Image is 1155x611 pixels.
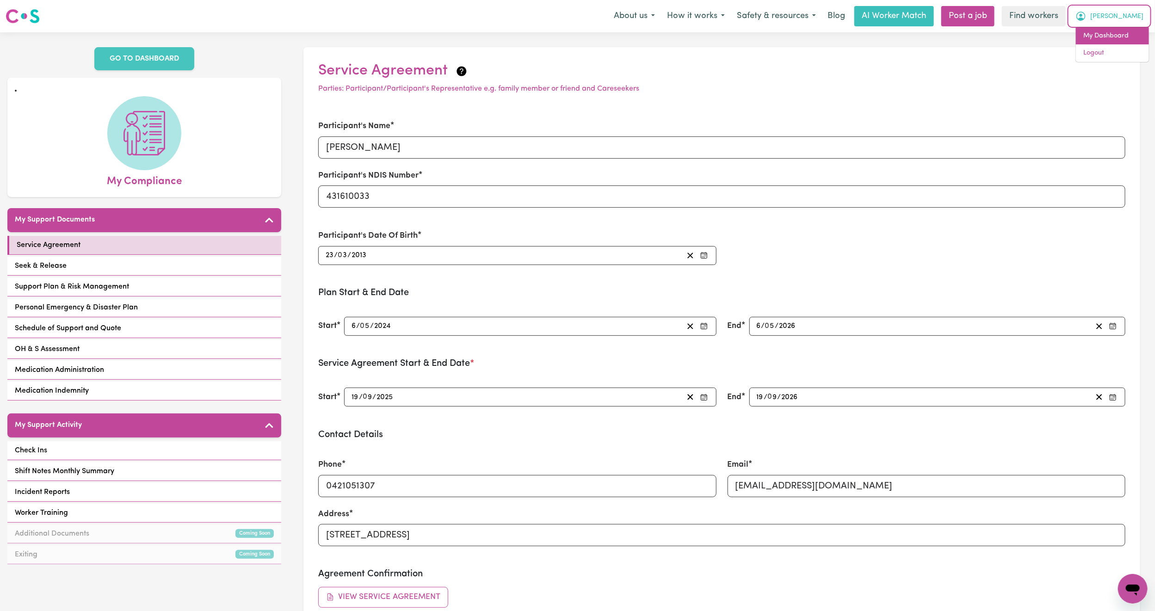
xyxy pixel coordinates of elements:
[7,441,281,460] a: Check Ins
[318,230,418,242] label: Participant's Date Of Birth
[15,281,129,292] span: Support Plan & Risk Management
[318,568,1125,580] h3: Agreement Confirmation
[376,391,394,403] input: ----
[356,322,360,330] span: /
[822,6,851,26] a: Blog
[363,394,367,401] span: 0
[15,385,89,396] span: Medication Indemnity
[6,8,40,25] img: Careseekers logo
[107,170,182,190] span: My Compliance
[338,252,342,259] span: 0
[351,320,356,333] input: --
[15,421,82,430] h5: My Support Activity
[608,6,661,26] button: About us
[7,361,281,380] a: Medication Administration
[7,525,281,543] a: Additional DocumentsComing Soon
[661,6,731,26] button: How it works
[318,170,419,182] label: Participant's NDIS Number
[6,6,40,27] a: Careseekers logo
[761,322,765,330] span: /
[15,260,67,272] span: Seek & Release
[7,319,281,338] a: Schedule of Support and Quote
[1075,27,1149,62] div: My Account
[347,251,351,259] span: /
[765,322,770,330] span: 0
[351,249,367,262] input: ----
[728,459,749,471] label: Email
[351,391,359,403] input: --
[318,459,342,471] label: Phone
[15,507,68,518] span: Worker Training
[15,302,138,313] span: Personal Emergency & Disaster Plan
[235,529,274,538] small: Coming Soon
[7,504,281,523] a: Worker Training
[728,320,742,332] label: End
[318,429,1125,440] h3: Contact Details
[779,320,797,333] input: ----
[235,550,274,559] small: Coming Soon
[15,323,121,334] span: Schedule of Support and Quote
[7,545,281,564] a: ExitingComing Soon
[7,257,281,276] a: Seek & Release
[7,382,281,401] a: Medication Indemnity
[1002,6,1066,26] a: Find workers
[364,391,373,403] input: --
[318,62,1125,80] h2: Service Agreement
[15,487,70,498] span: Incident Reports
[318,83,1125,94] p: Parties: Participant/Participant's Representative e.g. family member or friend and Careseekers
[7,340,281,359] a: OH & S Assessment
[318,587,448,607] button: View Service Agreement
[360,322,364,330] span: 0
[15,445,47,456] span: Check Ins
[775,322,779,330] span: /
[318,391,337,403] label: Start
[728,391,742,403] label: End
[318,120,390,132] label: Participant's Name
[339,249,348,262] input: --
[318,508,349,520] label: Address
[7,278,281,296] a: Support Plan & Risk Management
[318,358,1125,369] h3: Service Agreement Start & End Date
[756,391,764,403] input: --
[764,393,768,401] span: /
[15,364,104,376] span: Medication Administration
[1090,12,1143,22] span: [PERSON_NAME]
[15,549,37,560] span: Exiting
[7,462,281,481] a: Shift Notes Monthly Summary
[361,320,371,333] input: --
[1076,27,1149,45] a: My Dashboard
[7,298,281,317] a: Personal Emergency & Disaster Plan
[778,393,781,401] span: /
[766,320,775,333] input: --
[318,320,337,332] label: Start
[1118,574,1148,604] iframe: Button to launch messaging window, conversation in progress
[15,216,95,224] h5: My Support Documents
[1069,6,1149,26] button: My Account
[1076,44,1149,62] a: Logout
[768,394,772,401] span: 0
[15,344,80,355] span: OH & S Assessment
[318,287,1125,298] h3: Plan Start & End Date
[7,208,281,232] button: My Support Documents
[17,240,80,251] span: Service Agreement
[325,249,334,262] input: --
[15,96,274,190] a: My Compliance
[370,322,374,330] span: /
[359,393,363,401] span: /
[7,414,281,438] button: My Support Activity
[941,6,994,26] a: Post a job
[15,528,89,539] span: Additional Documents
[731,6,822,26] button: Safety & resources
[7,483,281,502] a: Incident Reports
[7,236,281,255] a: Service Agreement
[334,251,338,259] span: /
[768,391,778,403] input: --
[15,466,114,477] span: Shift Notes Monthly Summary
[94,47,194,70] a: GO TO DASHBOARD
[374,320,392,333] input: ----
[372,393,376,401] span: /
[756,320,761,333] input: --
[781,391,799,403] input: ----
[854,6,934,26] a: AI Worker Match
